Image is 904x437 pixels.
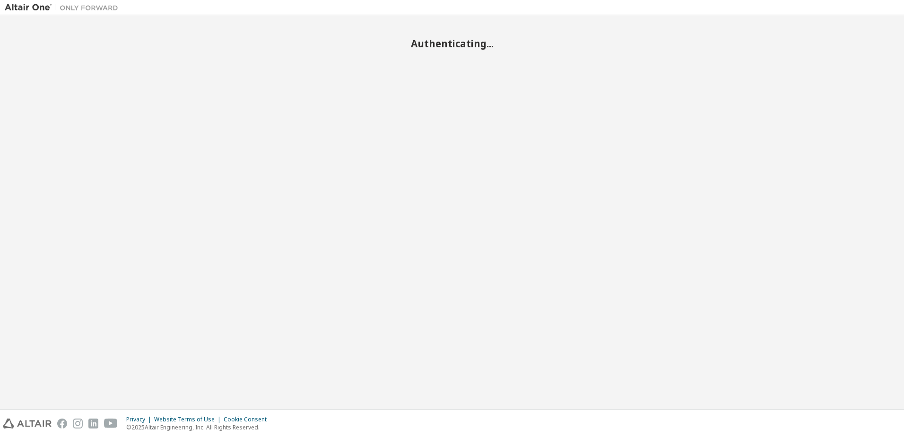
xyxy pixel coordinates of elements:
[5,37,899,50] h2: Authenticating...
[73,419,83,428] img: instagram.svg
[224,416,272,423] div: Cookie Consent
[154,416,224,423] div: Website Terms of Use
[126,423,272,431] p: © 2025 Altair Engineering, Inc. All Rights Reserved.
[57,419,67,428] img: facebook.svg
[88,419,98,428] img: linkedin.svg
[3,419,52,428] img: altair_logo.svg
[104,419,118,428] img: youtube.svg
[126,416,154,423] div: Privacy
[5,3,123,12] img: Altair One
